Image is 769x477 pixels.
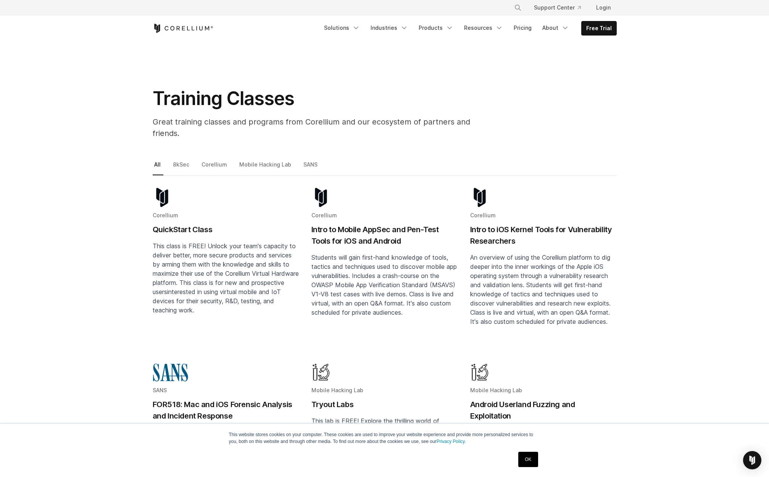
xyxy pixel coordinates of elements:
a: Login [590,1,617,15]
a: Products [414,21,458,35]
h2: Tryout Labs [311,399,458,410]
span: This lab is FREE! Explore the thrilling world of Android Userland Exploitation! [311,417,439,434]
div: Open Intercom Messenger [743,451,761,469]
span: Corellium [153,212,178,218]
img: corellium-logo-icon-dark [470,188,489,207]
h1: Training Classes [153,87,496,110]
a: Free Trial [582,21,616,35]
img: Mobile Hacking Lab - Graphic Only [470,363,489,382]
img: corellium-logo-icon-dark [153,188,172,207]
button: Search [511,1,525,15]
a: Corellium [200,160,230,176]
a: SANS [302,160,320,176]
h2: Android Userland Fuzzing and Exploitation [470,399,617,422]
a: Support Center [528,1,587,15]
a: All [153,160,163,176]
a: Blog post summary: QuickStart Class [153,188,299,351]
div: Navigation Menu [319,21,617,36]
span: SANS [153,387,167,393]
span: Students will gain first-hand knowledge of tools, tactics and techniques used to discover mobile ... [311,254,457,316]
span: Mobile Hacking Lab [311,387,363,393]
a: Solutions [319,21,364,35]
p: Great training classes and programs from Corellium and our ecosystem of partners and friends. [153,116,496,139]
a: Industries [366,21,413,35]
span: Corellium [311,212,337,218]
span: Corellium [470,212,496,218]
span: Mobile Hacking Lab [470,387,522,393]
a: Pricing [509,21,536,35]
a: OK [518,452,538,467]
span: An overview of using the Corellium platform to dig deeper into the inner workings of the Apple iO... [470,254,611,325]
a: 8kSec [171,160,192,176]
span: This class is FREE! Unlock your team's capacity to deliver better, more secure products and servi... [153,242,299,296]
h2: QuickStart Class [153,224,299,235]
a: Blog post summary: Intro to iOS Kernel Tools for Vulnerability Researchers [470,188,617,351]
span: interested in using virtual mobile and IoT devices for their security, R&D, testing, and teaching... [153,288,281,314]
img: sans-logo-cropped [153,363,189,382]
a: Mobile Hacking Lab [238,160,294,176]
h2: FOR518: Mac and iOS Forensic Analysis and Incident Response [153,399,299,422]
a: Resources [459,21,508,35]
p: This website stores cookies on your computer. These cookies are used to improve your website expe... [229,431,540,445]
div: Navigation Menu [505,1,617,15]
h2: Intro to Mobile AppSec and Pen-Test Tools for iOS and Android [311,224,458,247]
a: About [538,21,574,35]
h2: Intro to iOS Kernel Tools for Vulnerability Researchers [470,224,617,247]
img: Mobile Hacking Lab - Graphic Only [311,363,330,382]
img: corellium-logo-icon-dark [311,188,330,207]
a: Corellium Home [153,24,213,33]
a: Privacy Policy. [437,439,466,444]
a: Blog post summary: Intro to Mobile AppSec and Pen-Test Tools for iOS and Android [311,188,458,351]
